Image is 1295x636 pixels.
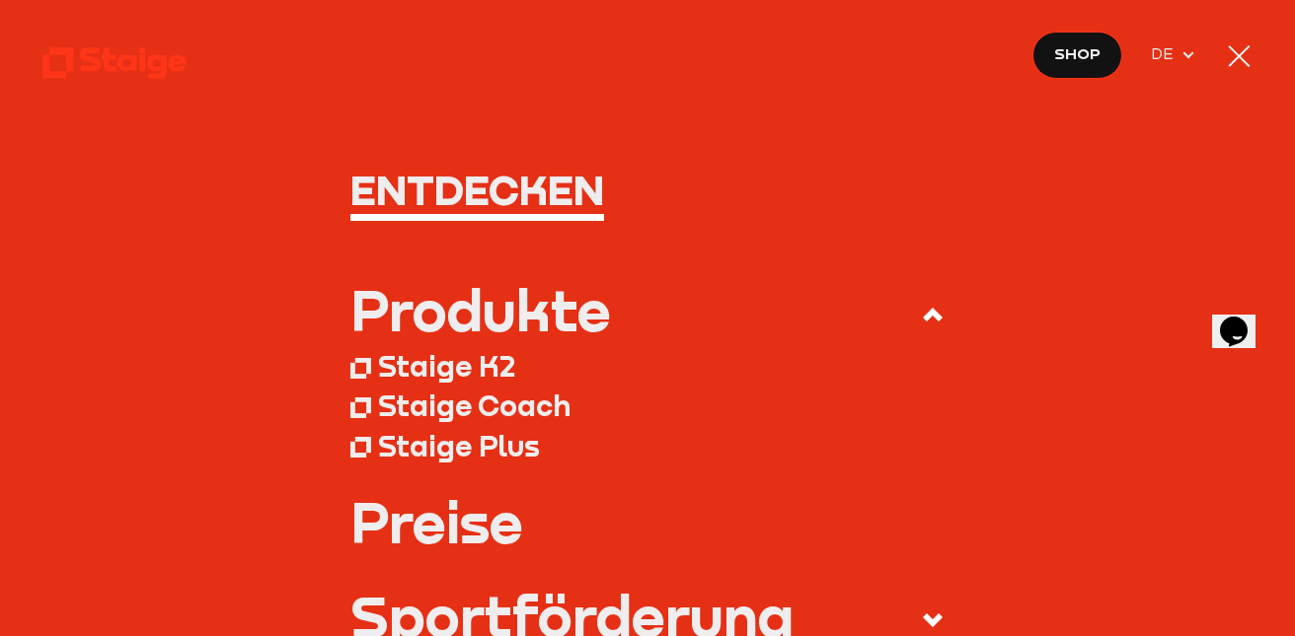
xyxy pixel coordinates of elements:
[350,426,945,465] a: Staige Plus
[378,349,515,385] div: Staige K2
[1212,289,1275,348] iframe: chat widget
[350,494,945,550] a: Preise
[350,282,611,338] div: Produkte
[378,429,540,464] div: Staige Plus
[1151,41,1181,66] span: DE
[1054,41,1101,66] span: Shop
[350,347,945,387] a: Staige K2
[1032,32,1123,79] a: Shop
[350,387,945,426] a: Staige Coach
[378,389,571,424] div: Staige Coach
